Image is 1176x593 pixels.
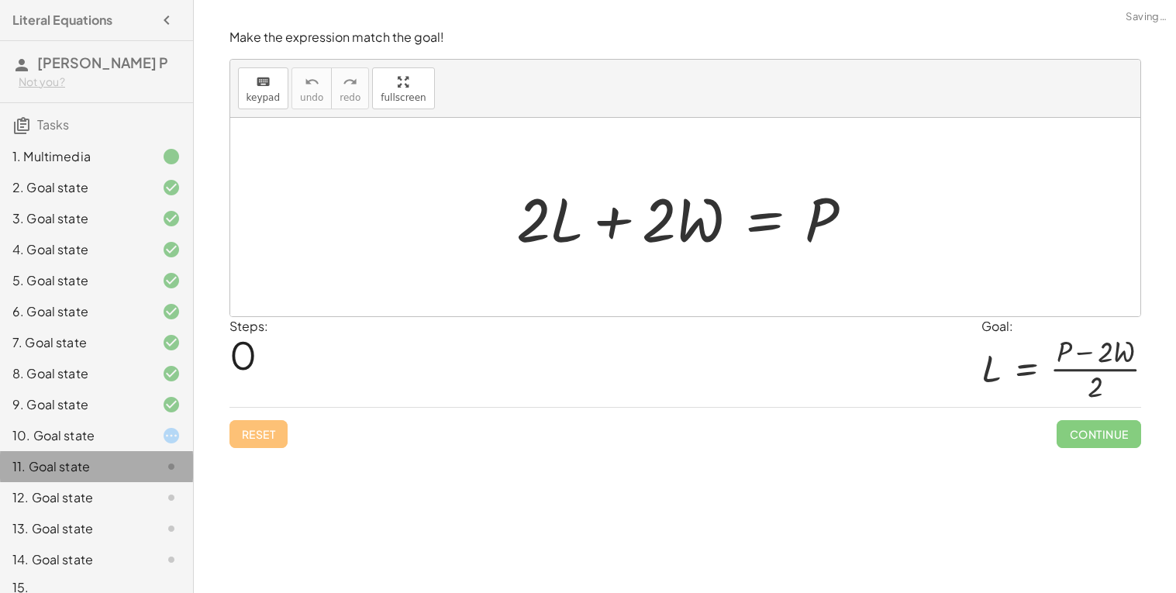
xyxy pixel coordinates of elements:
i: keyboard [256,73,271,91]
span: undo [300,92,323,103]
div: 12. Goal state [12,488,137,507]
span: keypad [247,92,281,103]
i: Task finished and correct. [162,333,181,352]
i: Task finished and correct. [162,302,181,321]
div: 8. Goal state [12,364,137,383]
div: Goal: [981,317,1140,336]
span: [PERSON_NAME] P [37,53,168,71]
span: 0 [229,331,257,378]
span: Tasks [37,116,69,133]
div: 14. Goal state [12,550,137,569]
button: keyboardkeypad [238,67,289,109]
i: Task finished and correct. [162,209,181,228]
div: 9. Goal state [12,395,137,414]
button: redoredo [331,67,369,109]
span: redo [340,92,360,103]
button: fullscreen [372,67,434,109]
span: fullscreen [381,92,426,103]
i: Task not started. [162,550,181,569]
i: redo [343,73,357,91]
i: Task finished and correct. [162,271,181,290]
div: 3. Goal state [12,209,137,228]
button: undoundo [291,67,332,109]
div: 5. Goal state [12,271,137,290]
span: Saving… [1126,9,1167,25]
div: Not you? [19,74,181,90]
div: 10. Goal state [12,426,137,445]
i: undo [305,73,319,91]
i: Task not started. [162,519,181,538]
h4: Literal Equations [12,11,112,29]
div: 11. Goal state [12,457,137,476]
i: Task not started. [162,488,181,507]
label: Steps: [229,318,268,334]
i: Task finished and correct. [162,364,181,383]
i: Task not started. [162,457,181,476]
div: 1. Multimedia [12,147,137,166]
i: Task finished and correct. [162,178,181,197]
i: Task started. [162,426,181,445]
div: 2. Goal state [12,178,137,197]
div: 6. Goal state [12,302,137,321]
div: 4. Goal state [12,240,137,259]
div: 13. Goal state [12,519,137,538]
i: Task finished. [162,147,181,166]
p: Make the expression match the goal! [229,29,1141,47]
div: 7. Goal state [12,333,137,352]
i: Task finished and correct. [162,240,181,259]
i: Task finished and correct. [162,395,181,414]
